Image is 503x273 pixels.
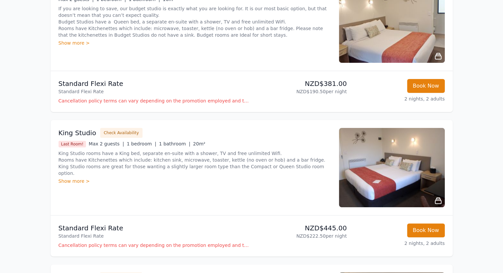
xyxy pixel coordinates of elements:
p: NZD$381.00 [254,79,347,88]
p: Standard Flexi Rate [59,88,249,95]
p: NZD$190.50 per night [254,88,347,95]
p: NZD$445.00 [254,223,347,233]
p: 2 nights, 2 adults [352,96,445,102]
p: NZD$222.50 per night [254,233,347,239]
p: Cancellation policy terms can vary depending on the promotion employed and the time of stay of th... [59,242,249,249]
span: 1 bathroom | [159,141,190,146]
div: Show more > [59,178,331,184]
p: If you are looking to save, our budget studio is exactly what you are looking for. It is our most... [59,5,331,38]
span: Max 2 guests | [89,141,124,146]
button: Book Now [407,79,445,93]
button: Book Now [407,223,445,237]
span: 1 bedroom | [127,141,156,146]
p: Standard Flexi Rate [59,79,249,88]
h3: King Studio [59,128,96,137]
p: 2 nights, 2 adults [352,240,445,247]
button: Check Availability [100,128,143,138]
p: Standard Flexi Rate [59,233,249,239]
div: Show more > [59,40,331,46]
span: 20m² [193,141,205,146]
p: Cancellation policy terms can vary depending on the promotion employed and the time of stay of th... [59,97,249,104]
p: Standard Flexi Rate [59,223,249,233]
span: Last Room! [59,141,86,147]
p: King Studio rooms have a King bed, separate en-suite with a shower, TV and free unlimited Wifi. R... [59,150,331,176]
